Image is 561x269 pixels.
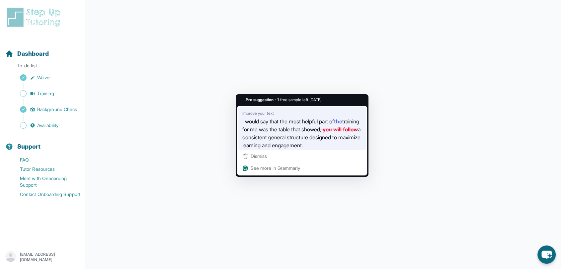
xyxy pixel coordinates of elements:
button: Support [3,131,82,154]
a: Tutor Resources [5,165,85,174]
span: Training [37,90,54,97]
span: Dashboard [17,49,49,58]
a: Waiver [5,73,85,82]
button: [EMAIL_ADDRESS][DOMAIN_NAME] [5,251,79,263]
p: [EMAIL_ADDRESS][DOMAIN_NAME] [20,252,79,262]
span: Support [17,142,41,151]
span: Background Check [37,106,77,113]
p: To-do list [3,62,82,72]
a: Availability [5,121,85,130]
button: Dashboard [3,38,82,61]
a: Background Check [5,105,85,114]
span: Availability [37,122,58,129]
a: Training [5,89,85,98]
a: Meet with Onboarding Support [5,174,85,190]
button: chat-button [537,245,556,264]
a: Dashboard [5,49,49,58]
a: FAQ [5,155,85,165]
span: Waiver [37,74,51,81]
img: logo [5,7,64,28]
a: Contact Onboarding Support [5,190,85,199]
